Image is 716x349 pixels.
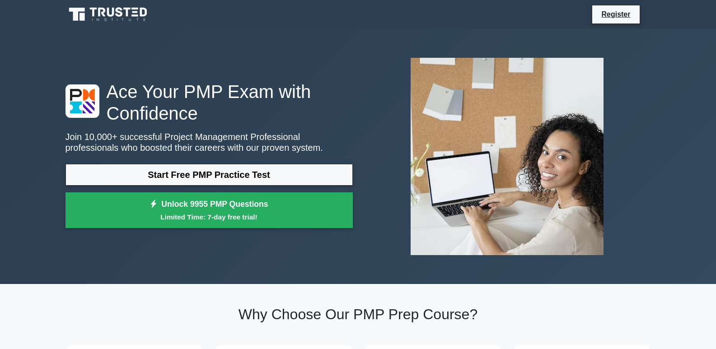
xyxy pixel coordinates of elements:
a: Start Free PMP Practice Test [66,164,353,186]
p: Join 10,000+ successful Project Management Professional professionals who boosted their careers w... [66,131,353,153]
a: Unlock 9955 PMP QuestionsLimited Time: 7-day free trial! [66,192,353,228]
small: Limited Time: 7-day free trial! [77,212,342,222]
a: Register [596,9,636,20]
h1: Ace Your PMP Exam with Confidence [66,81,353,124]
h2: Why Choose Our PMP Prep Course? [66,306,651,323]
